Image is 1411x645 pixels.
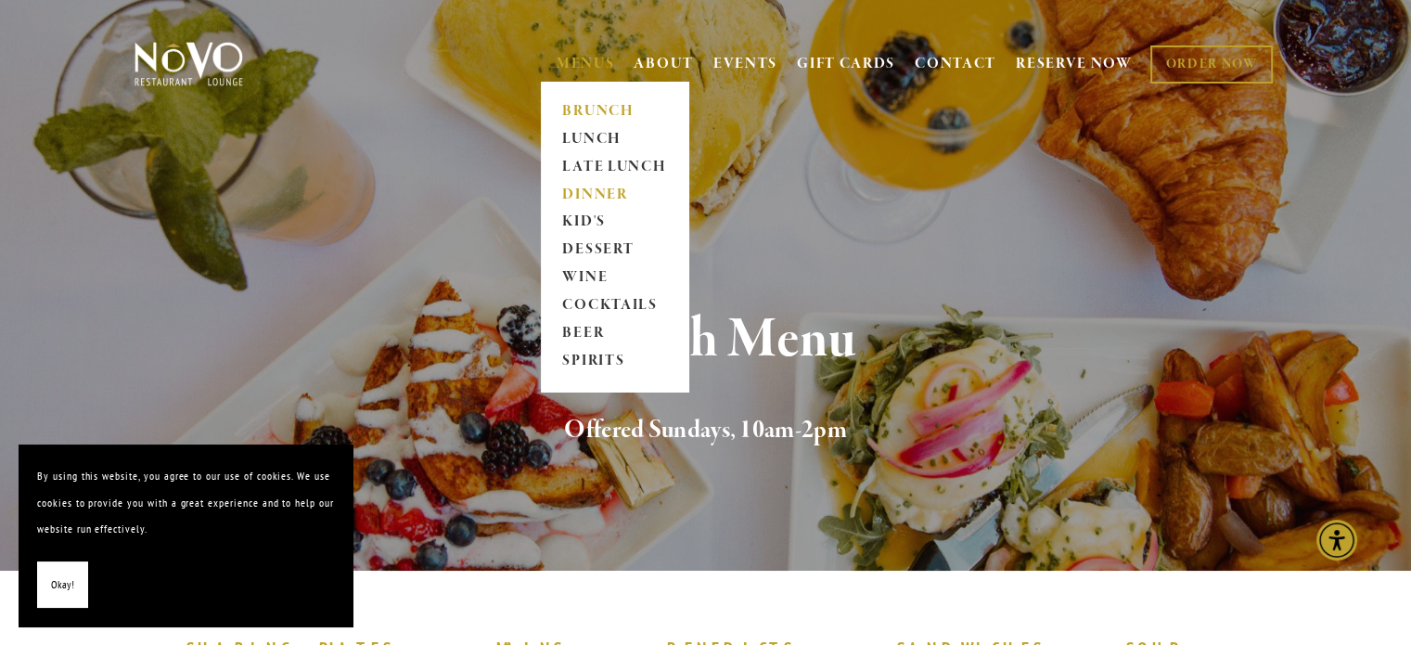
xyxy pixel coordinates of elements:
[713,55,777,73] a: EVENTS
[557,320,673,348] a: BEER
[557,153,673,181] a: LATE LUNCH
[51,572,74,599] span: Okay!
[557,97,673,125] a: BRUNCH
[37,463,334,543] p: By using this website, you agree to our use of cookies. We use cookies to provide you with a grea...
[557,264,673,292] a: WINE
[557,237,673,264] a: DESSERT
[557,209,673,237] a: KID'S
[131,41,247,87] img: Novo Restaurant &amp; Lounge
[165,411,1247,450] h2: Offered Sundays, 10am-2pm
[1316,520,1357,561] div: Accessibility Menu
[557,348,673,376] a: SPIRITS
[797,46,895,82] a: GIFT CARDS
[634,55,694,73] a: ABOUT
[557,55,615,73] a: MENUS
[1150,45,1272,84] a: ORDER NOW
[165,310,1247,370] h1: Brunch Menu
[37,561,88,609] button: Okay!
[915,46,996,82] a: CONTACT
[557,125,673,153] a: LUNCH
[1016,46,1133,82] a: RESERVE NOW
[19,445,353,626] section: Cookie banner
[557,181,673,209] a: DINNER
[557,292,673,320] a: COCKTAILS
